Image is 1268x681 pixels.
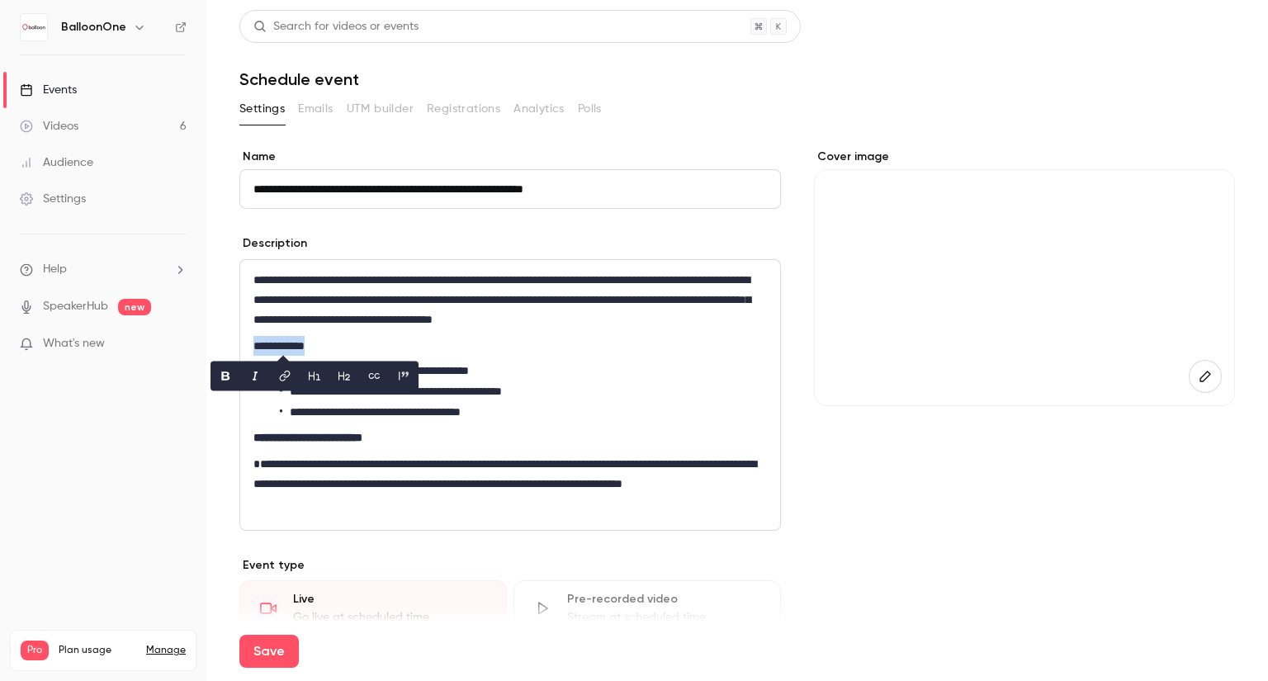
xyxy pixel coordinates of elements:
span: What's new [43,335,105,352]
button: Settings [239,96,285,122]
button: bold [212,362,239,389]
div: LiveGo live at scheduled time [239,580,507,636]
button: link [272,362,298,389]
span: Emails [298,101,333,118]
span: Help [43,261,67,278]
button: italic [242,362,268,389]
label: Cover image [814,149,1235,165]
span: Analytics [513,101,565,118]
div: Videos [20,118,78,135]
span: new [118,299,151,315]
span: Polls [578,101,602,118]
img: BalloonOne [21,14,47,40]
div: Events [20,82,77,98]
li: help-dropdown-opener [20,261,187,278]
label: Description [239,235,307,252]
h1: Schedule event [239,69,1235,89]
span: Pro [21,641,49,660]
div: Live [293,591,486,608]
span: UTM builder [347,101,414,118]
span: Plan usage [59,644,136,657]
p: Event type [239,557,781,574]
section: description [239,259,781,531]
div: Pre-recorded videoStream at scheduled time [513,580,781,636]
div: editor [240,260,780,530]
div: Search for videos or events [253,18,419,35]
button: Save [239,635,299,668]
div: Audience [20,154,93,171]
iframe: Noticeable Trigger [167,337,187,352]
span: Registrations [427,101,500,118]
div: Settings [20,191,86,207]
a: SpeakerHub [43,298,108,315]
button: blockquote [390,362,417,389]
a: Manage [146,644,186,657]
label: Name [239,149,781,165]
div: Pre-recorded video [567,591,760,608]
h6: BalloonOne [61,19,126,35]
